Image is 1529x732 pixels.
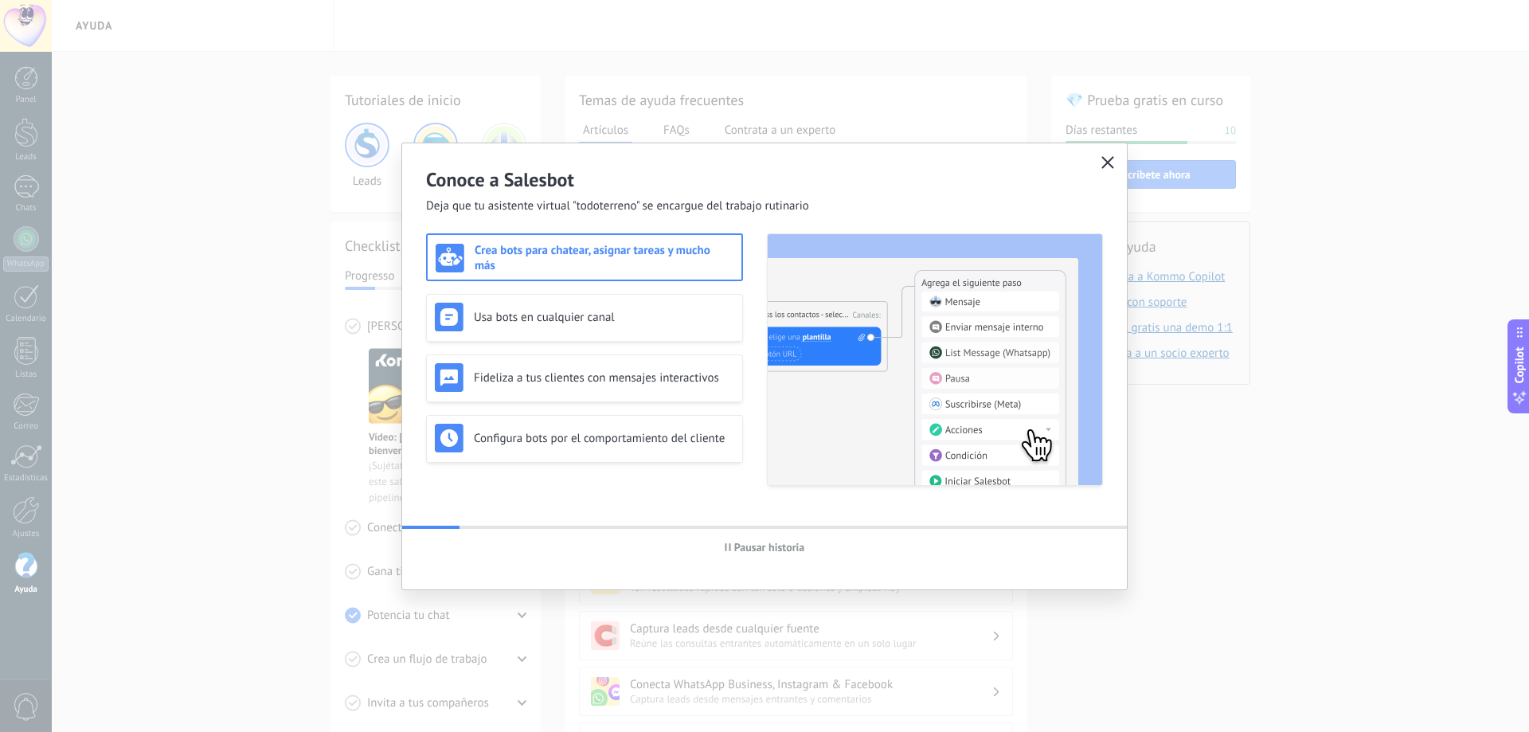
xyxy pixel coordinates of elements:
span: Copilot [1511,346,1527,383]
h3: Crea bots para chatear, asignar tareas y mucho más [475,243,733,273]
span: Deja que tu asistente virtual "todoterreno" se encargue del trabajo rutinario [426,198,809,214]
span: Pausar historia [734,542,805,553]
button: Pausar historia [718,535,812,559]
h3: Fideliza a tus clientes con mensajes interactivos [474,370,734,386]
h3: Configura bots por el comportamiento del cliente [474,431,734,446]
h3: Usa bots en cualquier canal [474,310,734,325]
h2: Conoce a Salesbot [426,167,1103,192]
